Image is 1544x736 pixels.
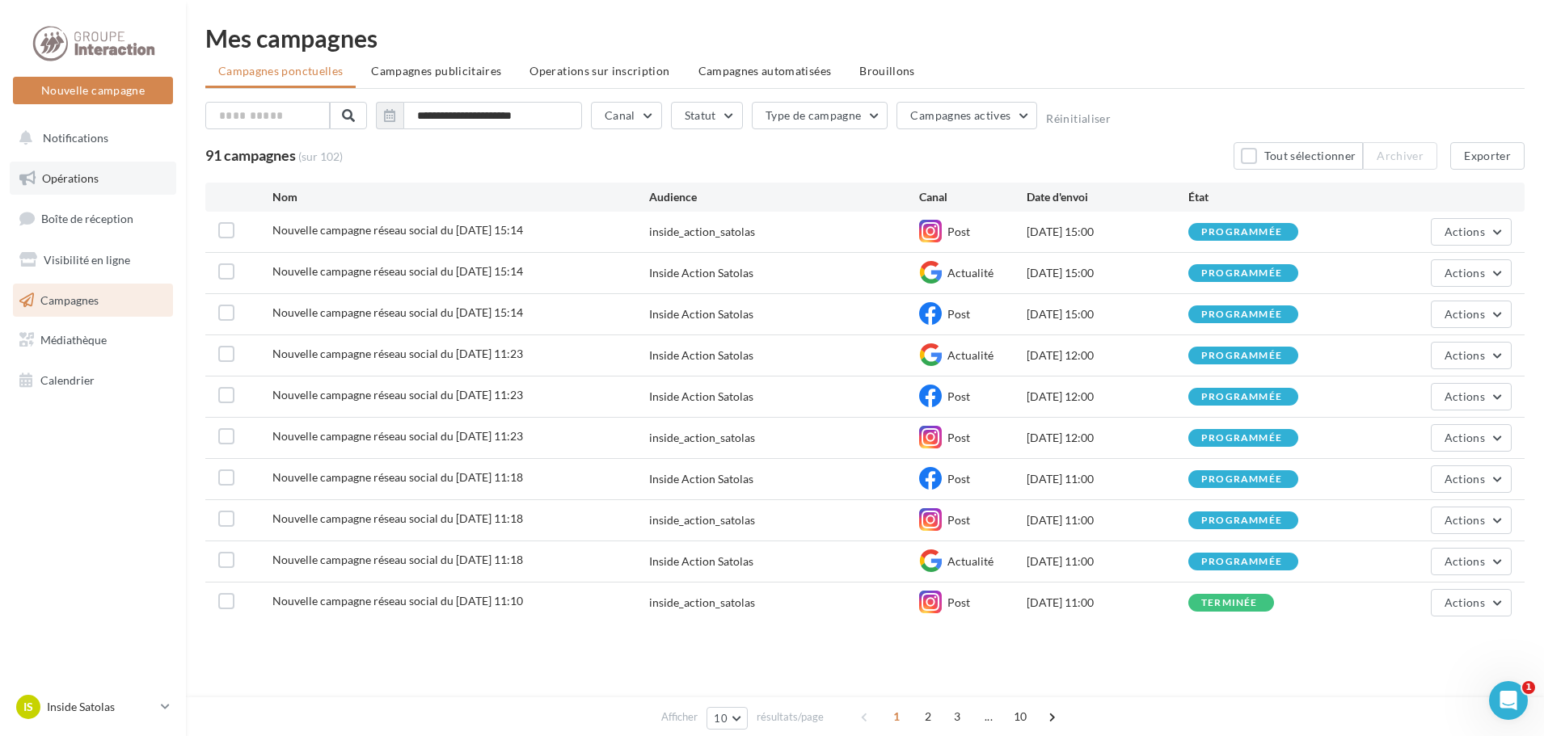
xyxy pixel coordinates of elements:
[1201,557,1282,567] div: programmée
[1431,383,1512,410] button: Actions
[1445,389,1485,403] span: Actions
[714,712,728,725] span: 10
[1027,553,1188,570] div: [DATE] 11:00
[1234,142,1363,170] button: Tout sélectionner
[272,189,650,205] div: Nom
[272,511,523,525] span: Nouvelle campagne réseau social du 25-08-2025 11:18
[43,131,108,145] span: Notifications
[41,212,133,225] span: Boîte de réception
[649,224,755,240] div: inside_action_satolas
[272,594,523,608] span: Nouvelle campagne réseau social du 25-08-2025 11:10
[1201,309,1282,320] div: programmée
[1445,513,1485,527] span: Actions
[272,388,523,402] span: Nouvelle campagne réseau social du 25-08-2025 11:23
[915,704,941,730] span: 2
[1027,512,1188,528] div: [DATE] 11:00
[649,471,753,487] div: Inside Action Satolas
[1201,474,1282,485] div: programmée
[1007,704,1034,730] span: 10
[671,102,743,129] button: Statut
[752,102,888,129] button: Type de campagne
[371,64,501,78] span: Campagnes publicitaires
[1445,595,1485,609] span: Actions
[40,373,95,387] span: Calendrier
[1431,465,1512,493] button: Actions
[10,121,170,155] button: Notifications
[1027,224,1188,240] div: [DATE] 15:00
[1027,430,1188,446] div: [DATE] 12:00
[1027,189,1188,205] div: Date d'envoi
[1027,265,1188,281] div: [DATE] 15:00
[1431,548,1512,575] button: Actions
[649,189,918,205] div: Audience
[1201,227,1282,238] div: programmée
[1431,507,1512,534] button: Actions
[298,149,343,165] span: (sur 102)
[40,333,107,347] span: Médiathèque
[10,243,176,277] a: Visibilité en ligne
[649,512,755,528] div: inside_action_satolas
[42,171,99,185] span: Opérations
[23,699,33,715] span: IS
[1445,225,1485,238] span: Actions
[1027,306,1188,322] div: [DATE] 15:00
[947,431,970,444] span: Post
[698,64,832,78] span: Campagnes automatisées
[10,201,176,236] a: Boîte de réception
[919,189,1027,205] div: Canal
[649,595,755,611] div: inside_action_satolas
[649,389,753,405] div: Inside Action Satolas
[272,347,523,360] span: Nouvelle campagne réseau social du 25-08-2025 11:23
[1431,301,1512,328] button: Actions
[947,513,970,527] span: Post
[272,223,523,237] span: Nouvelle campagne réseau social du 25-08-2025 15:14
[10,323,176,357] a: Médiathèque
[1027,389,1188,405] div: [DATE] 12:00
[1027,595,1188,611] div: [DATE] 11:00
[1445,307,1485,321] span: Actions
[947,348,993,362] span: Actualité
[649,347,753,364] div: Inside Action Satolas
[1201,433,1282,444] div: programmée
[591,102,662,129] button: Canal
[1445,348,1485,362] span: Actions
[1431,218,1512,246] button: Actions
[205,146,296,164] span: 91 campagnes
[947,266,993,280] span: Actualité
[1431,259,1512,287] button: Actions
[1445,472,1485,486] span: Actions
[13,77,173,104] button: Nouvelle campagne
[1201,392,1282,402] div: programmée
[884,704,909,730] span: 1
[1201,268,1282,279] div: programmée
[1522,681,1535,694] span: 1
[947,307,970,321] span: Post
[757,709,824,725] span: résultats/page
[40,292,99,306] span: Campagnes
[910,108,1010,122] span: Campagnes actives
[13,692,173,722] a: IS Inside Satolas
[10,284,176,318] a: Campagnes
[1201,515,1282,526] div: programmée
[1445,554,1485,568] span: Actions
[896,102,1037,129] button: Campagnes actives
[272,305,523,319] span: Nouvelle campagne réseau social du 25-08-2025 15:14
[947,225,970,238] span: Post
[1027,471,1188,487] div: [DATE] 11:00
[649,430,755,446] div: inside_action_satolas
[947,389,970,403] span: Post
[649,306,753,322] div: Inside Action Satolas
[1046,112,1111,125] button: Réinitialiser
[1363,142,1437,170] button: Archiver
[10,364,176,397] a: Calendrier
[976,704,1002,730] span: ...
[947,472,970,486] span: Post
[649,553,753,570] div: Inside Action Satolas
[1489,681,1528,720] iframe: Intercom live chat
[1445,266,1485,280] span: Actions
[272,429,523,443] span: Nouvelle campagne réseau social du 25-08-2025 11:23
[272,470,523,484] span: Nouvelle campagne réseau social du 25-08-2025 11:18
[1431,424,1512,452] button: Actions
[944,704,970,730] span: 3
[947,554,993,568] span: Actualité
